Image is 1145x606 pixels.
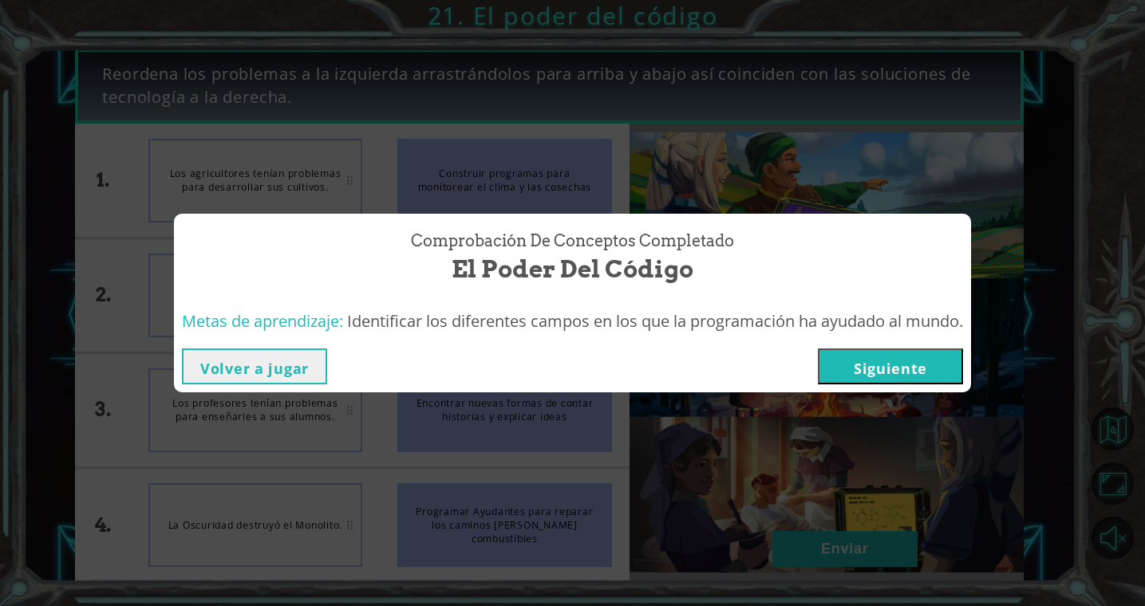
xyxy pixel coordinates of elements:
[452,252,693,286] span: El poder del código
[182,348,327,384] button: Volver a jugar
[818,348,963,384] button: Siguiente
[411,230,734,253] span: Comprobación de conceptos Completado
[182,310,343,332] span: Metas de aprendizaje:
[347,310,963,332] span: Identificar los diferentes campos en los que la programación ha ayudado al mundo.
